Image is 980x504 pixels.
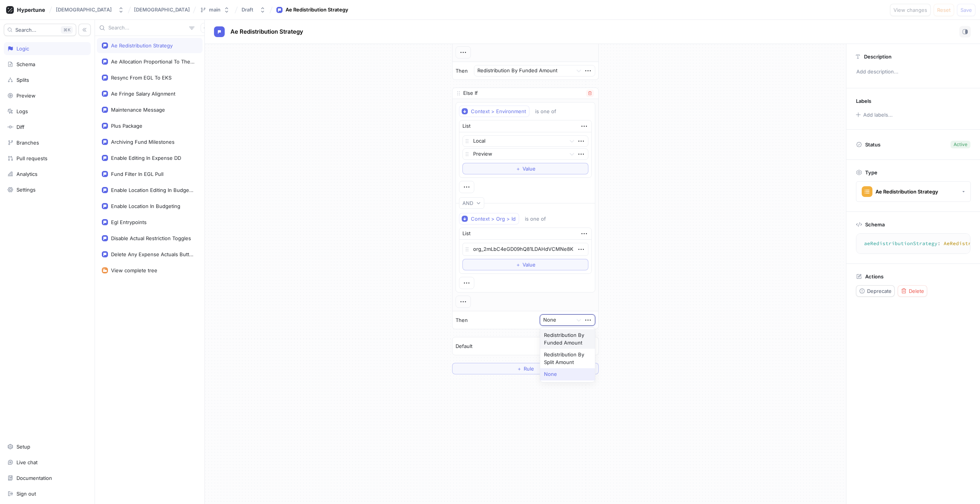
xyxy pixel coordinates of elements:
[4,471,91,484] a: Documentation
[16,444,30,450] div: Setup
[471,216,516,222] div: Context > Org > Id
[462,259,588,270] button: ＋Value
[863,112,893,117] div: Add labels...
[209,7,220,13] div: main
[16,475,52,481] div: Documentation
[456,67,468,75] p: Then
[16,108,28,114] div: Logs
[521,213,557,224] button: is one of
[856,98,871,104] p: Labels
[111,91,175,97] div: Ae Fringe Salary Alignment
[462,122,470,130] div: List
[111,123,142,129] div: Plus Package
[16,459,38,465] div: Live chat
[459,106,529,117] button: Context > Environment
[856,285,895,297] button: Deprecate
[16,46,29,52] div: Logic
[890,4,931,16] button: View changes
[16,155,47,161] div: Pull requests
[111,219,147,225] div: Egl Entrypoints
[865,273,884,280] p: Actions
[867,289,892,293] span: Deprecate
[459,213,519,224] button: Context > Org > Id
[111,171,163,177] div: Fund Filter In EGL Pull
[286,6,348,14] div: Ae Redistribution Strategy
[865,169,877,176] p: Type
[111,203,180,209] div: Enable Location In Budgeting
[856,181,971,202] button: Ae Redistribution Strategy
[53,3,127,16] button: [DEMOGRAPHIC_DATA]
[111,59,194,65] div: Ae Allocation Proportional To The Burn Rate
[516,262,521,267] span: ＋
[960,8,972,12] span: Save
[4,24,76,36] button: Search...K
[111,139,175,145] div: Archiving Fund Milestones
[934,4,954,16] button: Reset
[462,230,470,237] div: List
[875,189,938,195] div: Ae Redistribution Strategy
[523,262,536,267] span: Value
[535,108,556,115] div: is one of
[525,216,546,222] div: is one of
[111,235,191,241] div: Disable Actual Restriction Toggles
[864,54,892,60] p: Description
[16,491,36,497] div: Sign out
[471,108,526,115] div: Context > Environment
[517,366,522,371] span: ＋
[957,4,975,16] button: Save
[111,251,194,257] div: Delete Any Expense Actuals Button
[532,106,567,117] button: is one of
[111,267,157,273] div: View complete tree
[456,343,472,350] p: Default
[853,110,895,120] button: Add labels...
[954,141,967,148] div: Active
[111,75,171,81] div: Resync From EGL To EKS
[898,285,927,297] button: Delete
[16,93,36,99] div: Preview
[516,166,521,171] span: ＋
[865,221,885,228] p: Schema
[853,65,973,78] p: Add description...
[540,329,595,349] div: Redistribution By Funded Amount
[242,7,253,13] div: Draft
[16,124,24,130] div: Diff
[463,89,478,97] p: Else If
[524,366,534,371] span: Rule
[230,29,303,35] span: Ae Redistribution Strategy
[937,8,951,12] span: Reset
[16,140,39,146] div: Branches
[134,7,190,12] span: [DEMOGRAPHIC_DATA]
[61,26,73,34] div: K
[111,42,173,49] div: Ae Redistribution Strategy
[456,317,468,324] p: Then
[16,77,29,83] div: Splits
[108,24,186,32] input: Search...
[111,155,181,161] div: Enable Editing In Expense DD
[111,187,194,193] div: Enable Location Editing In Budgeting
[462,163,588,174] button: ＋Value
[462,200,473,206] div: AND
[523,166,536,171] span: Value
[111,107,165,113] div: Maintenance Message
[459,197,484,209] button: AND
[893,8,927,12] span: View changes
[16,171,38,177] div: Analytics
[15,28,36,32] span: Search...
[909,289,924,293] span: Delete
[540,349,595,368] div: Redistribution By Split Amount
[56,7,112,13] div: [DEMOGRAPHIC_DATA]
[540,368,595,380] div: None
[16,187,36,193] div: Settings
[452,363,599,374] button: ＋Rule
[238,3,269,16] button: Draft
[462,243,588,256] textarea: org_2mLbC4eGD09hQ81LDAHdVCMNe8K
[197,3,233,16] button: main
[16,61,35,67] div: Schema
[865,139,880,150] p: Status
